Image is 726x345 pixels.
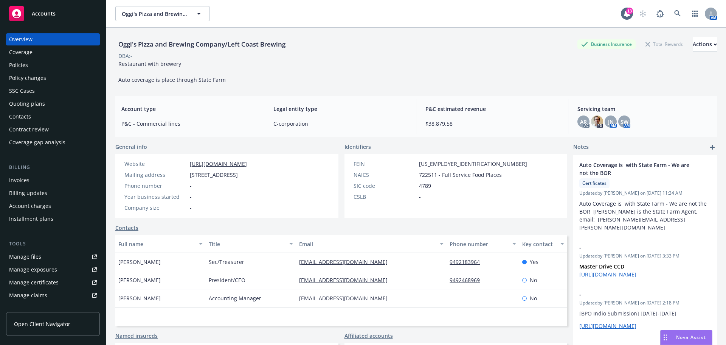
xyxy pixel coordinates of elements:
[579,253,711,259] span: Updated by [PERSON_NAME] on [DATE] 3:33 PM
[6,200,100,212] a: Account charges
[419,182,431,190] span: 4789
[9,187,47,199] div: Billing updates
[273,105,407,113] span: Legal entity type
[642,39,687,49] div: Total Rewards
[6,213,100,225] a: Installment plans
[354,182,416,190] div: SIC code
[299,240,435,248] div: Email
[447,235,519,253] button: Phone number
[9,276,59,289] div: Manage certificates
[190,204,192,212] span: -
[419,193,421,201] span: -
[6,3,100,24] a: Accounts
[626,8,633,14] div: 13
[299,276,394,284] a: [EMAIL_ADDRESS][DOMAIN_NAME]
[115,6,210,21] button: Oggi's Pizza and Brewing Company/Left Coast Brewing
[9,98,45,110] div: Quoting plans
[115,235,206,253] button: Full name
[591,116,603,128] img: photo
[118,240,194,248] div: Full name
[687,6,703,21] a: Switch app
[670,6,685,21] a: Search
[450,240,507,248] div: Phone number
[522,240,556,248] div: Key contact
[450,276,486,284] a: 9492468969
[580,118,587,126] span: AR
[693,37,717,52] div: Actions
[530,294,537,302] span: No
[9,59,28,71] div: Policies
[693,37,717,52] button: Actions
[9,123,49,136] div: Contract review
[6,240,100,248] div: Tools
[530,258,538,266] span: Yes
[579,161,691,177] span: Auto Coverage is with State Farm - We are not the BOR
[579,271,636,278] a: [URL][DOMAIN_NAME]
[425,120,559,128] span: $38,879.58
[6,164,100,171] div: Billing
[354,171,416,179] div: NAICS
[6,59,100,71] a: Policies
[6,85,100,97] a: SSC Cases
[209,294,261,302] span: Accounting Manager
[573,143,589,152] span: Notes
[121,120,255,128] span: P&C - Commercial lines
[9,111,31,123] div: Contacts
[6,111,100,123] a: Contacts
[579,322,636,329] a: [URL][DOMAIN_NAME]
[621,118,628,126] span: SW
[9,289,47,301] div: Manage claims
[608,118,614,126] span: JN
[124,160,187,168] div: Website
[209,276,245,284] span: President/CEO
[6,123,100,136] a: Contract review
[425,105,559,113] span: P&C estimated revenue
[530,276,537,284] span: No
[190,182,192,190] span: -
[577,39,636,49] div: Business Insurance
[9,136,65,148] div: Coverage gap analysis
[579,309,711,317] p: [BPO Indio Submission] [DATE]-[DATE]
[9,264,57,276] div: Manage exposures
[582,180,607,187] span: Certificates
[9,174,29,186] div: Invoices
[6,33,100,45] a: Overview
[206,235,296,253] button: Title
[6,251,100,263] a: Manage files
[450,295,458,302] a: -
[118,60,226,83] span: Restaurant with brewery Auto coverage is place through State Farm
[519,235,567,253] button: Key contact
[6,136,100,148] a: Coverage gap analysis
[6,276,100,289] a: Manage certificates
[296,235,447,253] button: Email
[9,33,33,45] div: Overview
[661,330,670,345] div: Drag to move
[344,143,371,151] span: Identifiers
[118,276,161,284] span: [PERSON_NAME]
[676,334,706,340] span: Nova Assist
[635,6,650,21] a: Start snowing
[6,72,100,84] a: Policy changes
[579,300,711,306] span: Updated by [PERSON_NAME] on [DATE] 2:18 PM
[299,295,394,302] a: [EMAIL_ADDRESS][DOMAIN_NAME]
[115,39,289,49] div: Oggi's Pizza and Brewing Company/Left Coast Brewing
[579,244,691,251] span: -
[450,258,486,265] a: 9492183964
[344,332,393,340] a: Affiliated accounts
[419,160,527,168] span: [US_EMPLOYER_IDENTIFICATION_NUMBER]
[115,224,138,232] a: Contacts
[9,251,41,263] div: Manage files
[573,155,717,237] div: Auto Coverage is with State Farm - We are not the BORCertificatesUpdatedby [PERSON_NAME] on [DATE...
[273,120,407,128] span: C-corporation
[209,240,285,248] div: Title
[118,258,161,266] span: [PERSON_NAME]
[9,72,46,84] div: Policy changes
[118,294,161,302] span: [PERSON_NAME]
[6,264,100,276] a: Manage exposures
[124,182,187,190] div: Phone number
[6,302,100,314] a: Manage BORs
[6,187,100,199] a: Billing updates
[9,302,45,314] div: Manage BORs
[708,143,717,152] a: add
[573,237,717,284] div: -Updatedby [PERSON_NAME] on [DATE] 3:33 PMMaster Drive CCD [URL][DOMAIN_NAME]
